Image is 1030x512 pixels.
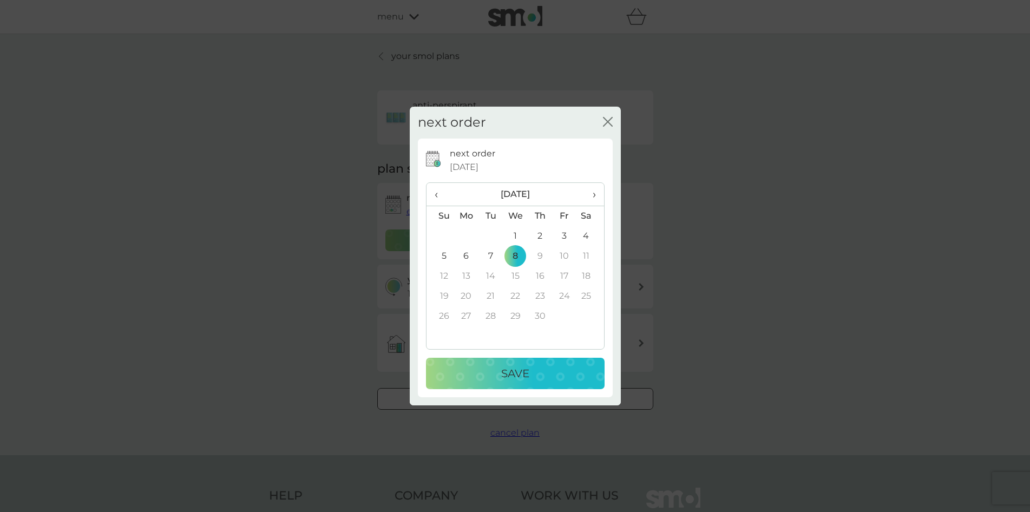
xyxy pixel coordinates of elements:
[503,206,528,226] th: We
[552,226,576,246] td: 3
[450,160,478,174] span: [DATE]
[418,115,486,130] h2: next order
[576,266,603,286] td: 18
[585,183,595,206] span: ›
[454,286,479,306] td: 20
[552,246,576,266] td: 10
[478,246,503,266] td: 7
[576,206,603,226] th: Sa
[435,183,446,206] span: ‹
[603,117,613,128] button: close
[478,286,503,306] td: 21
[576,286,603,306] td: 25
[552,286,576,306] td: 24
[528,286,552,306] td: 23
[450,147,495,161] p: next order
[454,306,479,326] td: 27
[426,358,605,389] button: Save
[503,306,528,326] td: 29
[454,266,479,286] td: 13
[503,286,528,306] td: 22
[454,183,577,206] th: [DATE]
[454,206,479,226] th: Mo
[478,206,503,226] th: Tu
[552,206,576,226] th: Fr
[454,246,479,266] td: 6
[528,246,552,266] td: 9
[478,306,503,326] td: 28
[427,266,454,286] td: 12
[552,266,576,286] td: 17
[503,266,528,286] td: 15
[503,246,528,266] td: 8
[427,306,454,326] td: 26
[576,226,603,246] td: 4
[528,266,552,286] td: 16
[576,246,603,266] td: 11
[478,266,503,286] td: 14
[503,226,528,246] td: 1
[427,206,454,226] th: Su
[501,365,529,382] p: Save
[528,206,552,226] th: Th
[427,286,454,306] td: 19
[427,246,454,266] td: 5
[528,226,552,246] td: 2
[528,306,552,326] td: 30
